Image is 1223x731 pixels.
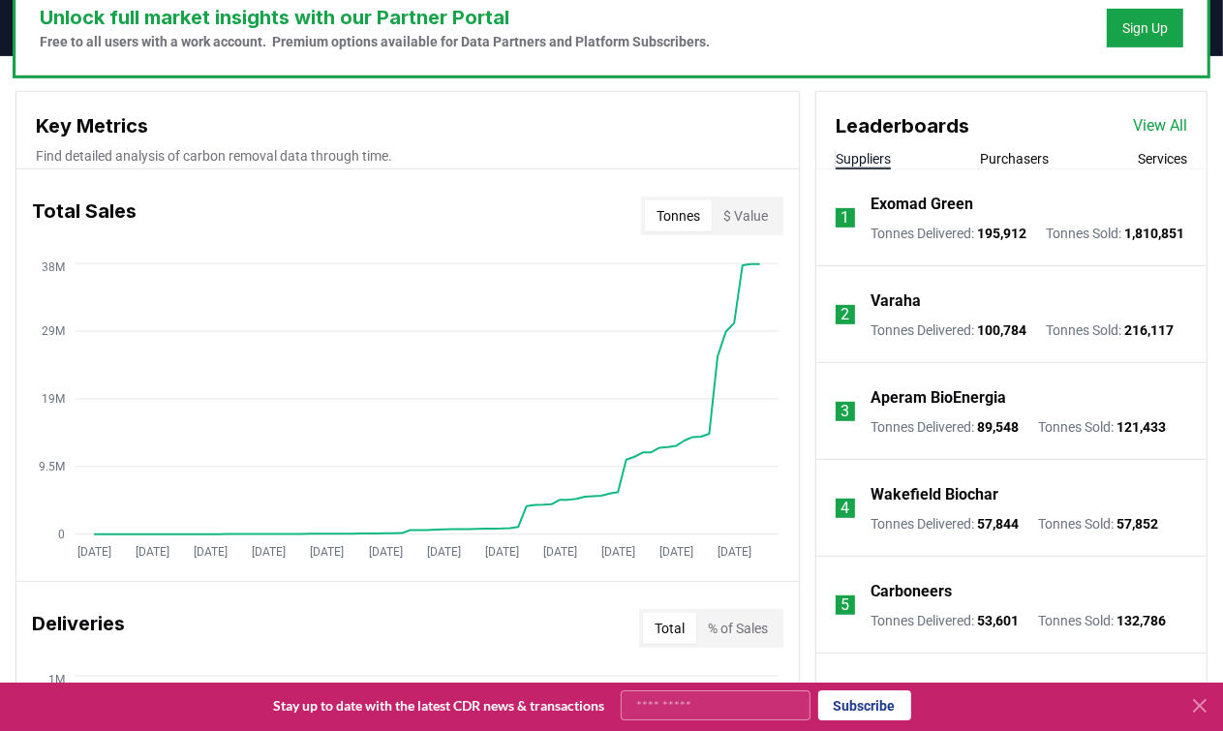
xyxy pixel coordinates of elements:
[836,149,891,168] button: Suppliers
[977,419,1019,435] span: 89,548
[871,483,998,506] a: Wakefield Biochar
[1116,613,1166,628] span: 132,786
[841,206,850,229] p: 1
[36,146,780,166] p: Find detailed analysis of carbon removal data through time.
[718,545,751,559] tspan: [DATE]
[841,303,850,326] p: 2
[48,673,65,686] tspan: 1M
[311,545,345,559] tspan: [DATE]
[42,260,65,274] tspan: 38M
[977,226,1026,241] span: 195,912
[1124,226,1184,241] span: 1,810,851
[1107,9,1183,47] button: Sign Up
[645,200,712,231] button: Tonnes
[871,224,1026,243] p: Tonnes Delivered :
[980,149,1049,168] button: Purchasers
[369,545,403,559] tspan: [DATE]
[659,545,693,559] tspan: [DATE]
[1138,149,1187,168] button: Services
[485,545,519,559] tspan: [DATE]
[36,111,780,140] h3: Key Metrics
[42,324,65,338] tspan: 29M
[194,545,228,559] tspan: [DATE]
[32,609,125,648] h3: Deliveries
[1116,516,1158,532] span: 57,852
[871,611,1019,630] p: Tonnes Delivered :
[1122,18,1168,38] a: Sign Up
[841,400,850,423] p: 3
[871,386,1006,410] a: Aperam BioEnergia
[253,545,287,559] tspan: [DATE]
[39,460,65,473] tspan: 9.5M
[841,497,850,520] p: 4
[32,197,137,235] h3: Total Sales
[1046,224,1184,243] p: Tonnes Sold :
[871,417,1019,437] p: Tonnes Delivered :
[871,580,952,603] a: Carboneers
[58,528,65,541] tspan: 0
[40,3,710,32] h3: Unlock full market insights with our Partner Portal
[77,545,111,559] tspan: [DATE]
[643,613,696,644] button: Total
[136,545,169,559] tspan: [DATE]
[836,111,969,140] h3: Leaderboards
[871,320,1026,340] p: Tonnes Delivered :
[1124,322,1174,338] span: 216,117
[871,289,921,313] a: Varaha
[543,545,577,559] tspan: [DATE]
[40,32,710,51] p: Free to all users with a work account. Premium options available for Data Partners and Platform S...
[601,545,635,559] tspan: [DATE]
[1038,514,1158,533] p: Tonnes Sold :
[427,545,461,559] tspan: [DATE]
[1038,611,1166,630] p: Tonnes Sold :
[696,613,780,644] button: % of Sales
[1046,320,1174,340] p: Tonnes Sold :
[977,516,1019,532] span: 57,844
[977,322,1026,338] span: 100,784
[712,200,780,231] button: $ Value
[977,613,1019,628] span: 53,601
[841,594,850,617] p: 5
[871,193,973,216] a: Exomad Green
[42,392,65,406] tspan: 19M
[1038,417,1166,437] p: Tonnes Sold :
[1133,114,1187,137] a: View All
[871,514,1019,533] p: Tonnes Delivered :
[1116,419,1166,435] span: 121,433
